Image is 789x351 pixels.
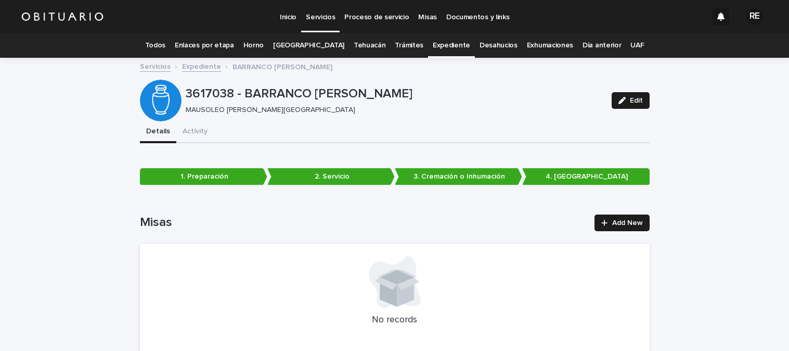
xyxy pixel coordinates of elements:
p: 4. [GEOGRAPHIC_DATA] [522,168,650,185]
p: MAUSOLEO [PERSON_NAME][GEOGRAPHIC_DATA] [186,106,599,115]
button: Edit [612,92,650,109]
span: Edit [630,97,643,104]
button: Details [140,121,176,143]
a: Exhumaciones [527,33,573,58]
a: Todos [145,33,165,58]
a: Horno [243,33,264,58]
div: RE [746,8,763,25]
a: [GEOGRAPHIC_DATA] [273,33,344,58]
a: Enlaces por etapa [175,33,234,58]
a: Expediente [182,60,221,72]
span: Add New [612,219,643,227]
a: Expediente [433,33,470,58]
p: 3. Cremación o Inhumación [395,168,522,185]
p: 2. Servicio [267,168,395,185]
a: Trámites [395,33,423,58]
a: Desahucios [480,33,518,58]
h1: Misas [140,215,589,230]
button: Activity [176,121,214,143]
a: Tehuacán [354,33,386,58]
p: 3617038 - BARRANCO [PERSON_NAME] [186,86,603,102]
p: BARRANCO [PERSON_NAME] [232,60,332,72]
a: Servicios [140,60,171,72]
img: HUM7g2VNRLqGMmR9WVqf [21,6,104,27]
p: No records [152,315,637,326]
p: 1. Preparación [140,168,267,185]
a: Día anterior [583,33,621,58]
a: UAF [630,33,644,58]
a: Add New [594,215,649,231]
